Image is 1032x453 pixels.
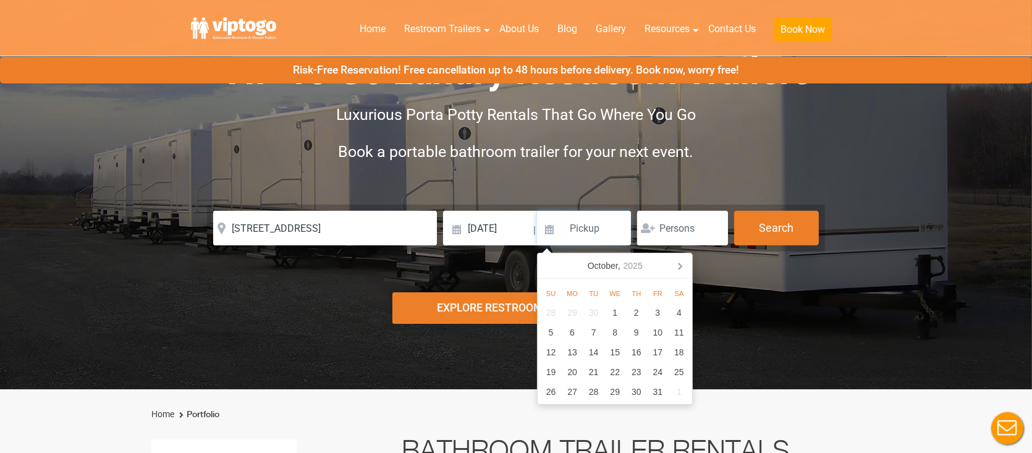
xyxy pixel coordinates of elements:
div: 28 [583,382,604,402]
div: October, [583,256,648,276]
div: 13 [562,342,583,362]
div: 24 [647,362,669,382]
div: 22 [604,362,626,382]
div: 12 [540,342,562,362]
div: 18 [669,342,690,362]
span: Luxurious Porta Potty Rentals That Go Where You Go [336,106,696,124]
div: 1 [669,382,690,402]
div: 16 [626,342,648,362]
div: 20 [562,362,583,382]
div: 11 [669,323,690,342]
a: About Us [490,15,548,43]
div: 21 [583,362,604,382]
div: 31 [647,382,669,402]
a: Restroom Trailers [395,15,490,43]
div: 25 [669,362,690,382]
div: Th [626,286,648,301]
li: Portfolio [176,407,219,422]
a: Contact Us [699,15,765,43]
div: 6 [562,323,583,342]
div: Mo [562,286,583,301]
span: | [533,211,536,250]
div: Su [540,286,562,301]
div: 14 [583,342,604,362]
div: 30 [583,303,604,323]
a: Gallery [586,15,635,43]
div: 9 [626,323,648,342]
div: 29 [562,303,583,323]
div: 8 [604,323,626,342]
input: Pickup [537,211,631,245]
div: We [604,286,626,301]
button: Book Now [774,17,831,42]
div: 1 [604,303,626,323]
div: 17 [647,342,669,362]
a: Home [350,15,395,43]
div: 4 [669,303,690,323]
div: Fr [647,286,669,301]
div: 3 [647,303,669,323]
a: Home [151,409,174,419]
div: 5 [540,323,562,342]
a: Resources [635,15,699,43]
div: 10 [647,323,669,342]
div: 19 [540,362,562,382]
div: 28 [540,303,562,323]
div: 29 [604,382,626,402]
div: 30 [626,382,648,402]
div: 27 [562,382,583,402]
input: Where do you need your restroom? [213,211,437,245]
a: Book Now [765,15,840,49]
div: Sa [669,286,690,301]
div: 7 [583,323,604,342]
div: Tu [583,286,604,301]
input: Persons [637,211,728,245]
a: Blog [548,15,586,43]
i: 2025 [624,258,643,273]
button: Live Chat [983,404,1032,453]
span: Book a portable bathroom trailer for your next event. [339,143,694,161]
div: 26 [540,382,562,402]
div: Explore Restroom Trailers [392,292,640,324]
div: 23 [626,362,648,382]
input: Delivery [443,211,531,245]
div: 15 [604,342,626,362]
div: 2 [626,303,648,323]
button: Search [734,211,819,245]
